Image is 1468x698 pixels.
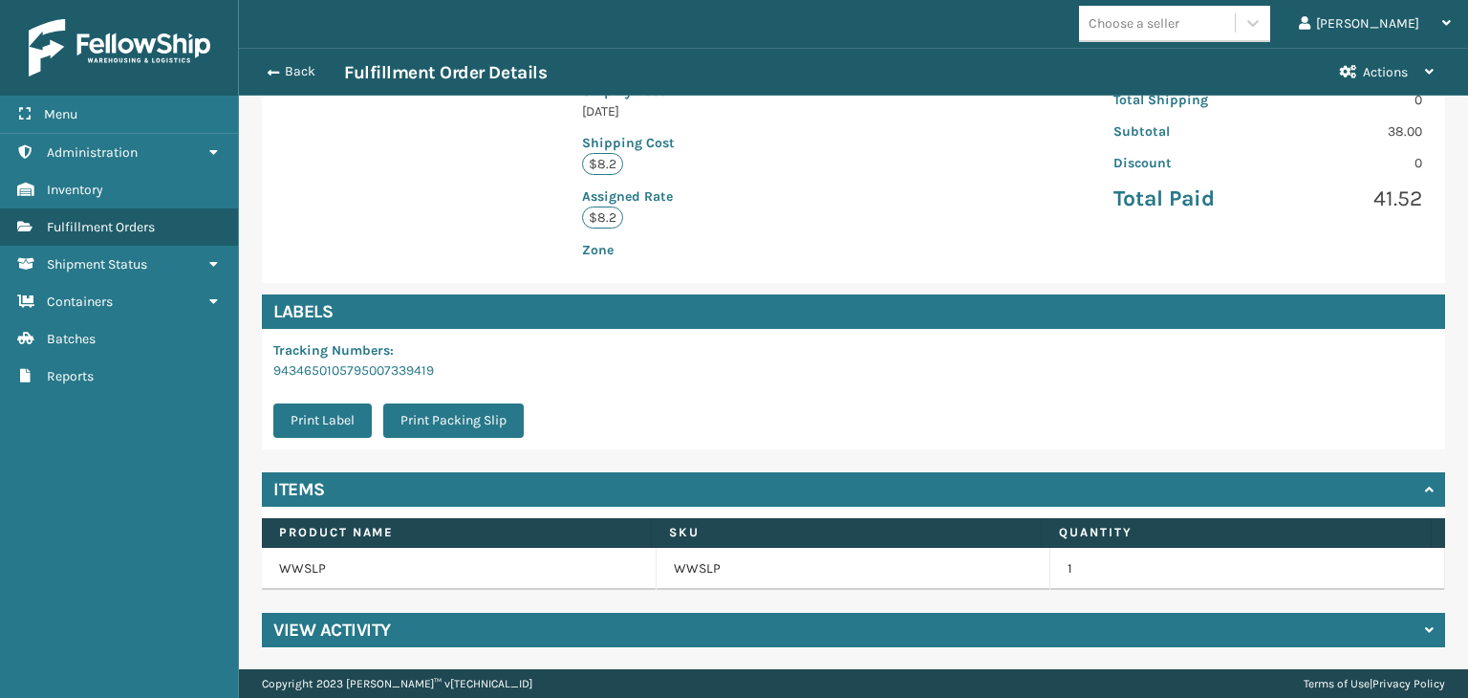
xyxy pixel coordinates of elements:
span: Administration [47,144,138,161]
span: Menu [44,106,77,122]
td: WWSLP [262,548,657,590]
p: 41.52 [1279,185,1422,213]
h3: Fulfillment Order Details [344,61,547,84]
label: Quantity [1059,524,1414,541]
a: Terms of Use [1304,677,1370,690]
span: Shipment Status [47,256,147,273]
td: 1 [1050,548,1445,590]
p: Zone [582,240,791,260]
a: Privacy Policy [1372,677,1445,690]
p: Total Paid [1113,185,1257,213]
p: $8.2 [582,207,623,229]
p: Shipping Cost [582,133,791,153]
div: | [1304,669,1445,698]
p: $8.2 [582,153,623,175]
span: Containers [47,294,113,310]
p: 38.00 [1279,121,1422,142]
button: Actions [1323,49,1451,96]
button: Print Packing Slip [383,404,524,438]
span: Fulfillment Orders [47,219,155,235]
span: Reports [47,368,94,384]
p: Subtotal [1113,121,1257,142]
h4: Labels [262,294,1445,329]
label: SKU [669,524,1024,541]
p: Copyright 2023 [PERSON_NAME]™ v [TECHNICAL_ID] [262,669,532,698]
span: Batches [47,331,96,347]
a: 9434650105795007339419 [273,362,434,379]
label: Product Name [279,524,634,541]
button: Back [256,63,344,80]
h4: Items [273,478,325,501]
p: Discount [1113,153,1257,173]
button: Print Label [273,404,372,438]
span: Inventory [47,182,103,198]
span: Actions [1363,64,1408,80]
img: logo [29,19,210,76]
p: [DATE] [582,101,791,121]
h4: View Activity [273,619,391,642]
p: 0 [1279,90,1422,110]
p: Total Shipping [1113,90,1257,110]
div: Choose a seller [1089,13,1179,33]
p: 0 [1279,153,1422,173]
p: Assigned Rate [582,186,791,207]
a: WWSLP [674,559,721,578]
span: Tracking Numbers : [273,342,394,359]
